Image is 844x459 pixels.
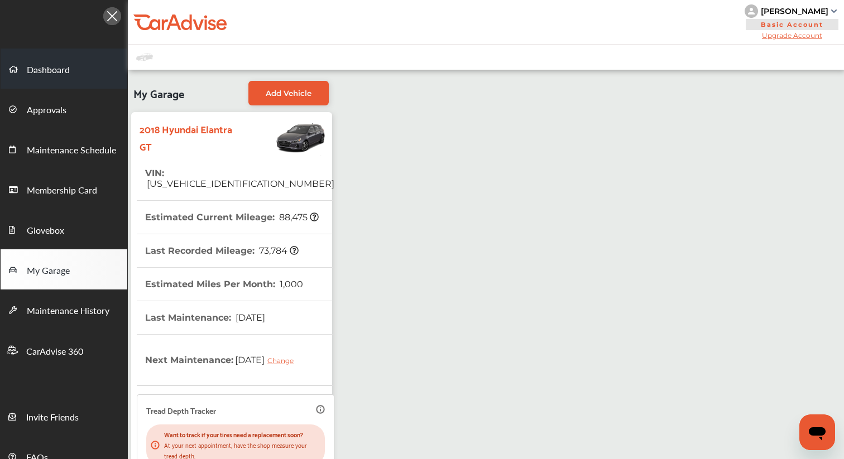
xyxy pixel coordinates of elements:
[278,279,303,289] span: 1,000
[27,304,109,318] span: Maintenance History
[133,81,184,105] span: My Garage
[145,268,303,301] th: Estimated Miles Per Month :
[267,356,299,365] div: Change
[145,178,334,189] span: [US_VEHICLE_IDENTIFICATION_NUMBER]
[26,410,79,425] span: Invite Friends
[103,7,121,25] img: Icon.5fd9dcc7.svg
[1,209,127,249] a: Glovebox
[1,89,127,129] a: Approvals
[745,4,758,18] img: knH8PDtVvWoAbQRylUukY18CTiRevjo20fAtgn5MLBQj4uumYvk2MzTtcAIzfGAtb1XOLVMAvhLuqoNAbL4reqehy0jehNKdM...
[140,120,238,154] strong: 2018 Hyundai Elantra GT
[746,19,838,30] span: Basic Account
[277,212,319,223] span: 88,475
[1,169,127,209] a: Membership Card
[799,414,835,450] iframe: Button to launch messaging window
[1,249,127,289] a: My Garage
[27,183,97,198] span: Membership Card
[234,312,265,323] span: [DATE]
[831,9,837,13] img: sCxJUJ+qAmfqhQGDUl18vwLg4ZYJ6CxN7XmbOMBAAAAAElFTkSuQmCC
[238,118,327,157] img: Vehicle
[1,129,127,169] a: Maintenance Schedule
[26,345,83,359] span: CarAdvise 360
[27,224,64,238] span: Glovebox
[257,245,299,256] span: 73,784
[1,49,127,89] a: Dashboard
[136,50,153,64] img: placeholder_car.fcab19be.svg
[164,429,320,439] p: Want to track if your tires need a replacement soon?
[27,264,70,278] span: My Garage
[745,31,840,40] span: Upgrade Account
[145,201,319,234] th: Estimated Current Mileage :
[27,63,70,78] span: Dashboard
[146,404,216,417] p: Tread Depth Tracker
[761,6,828,16] div: [PERSON_NAME]
[145,301,265,334] th: Last Maintenance :
[27,143,116,158] span: Maintenance Schedule
[266,89,311,98] span: Add Vehicle
[1,289,127,330] a: Maintenance History
[233,346,302,374] span: [DATE]
[145,335,302,385] th: Next Maintenance :
[27,103,66,118] span: Approvals
[145,157,334,200] th: VIN :
[145,234,299,267] th: Last Recorded Mileage :
[248,81,329,105] a: Add Vehicle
